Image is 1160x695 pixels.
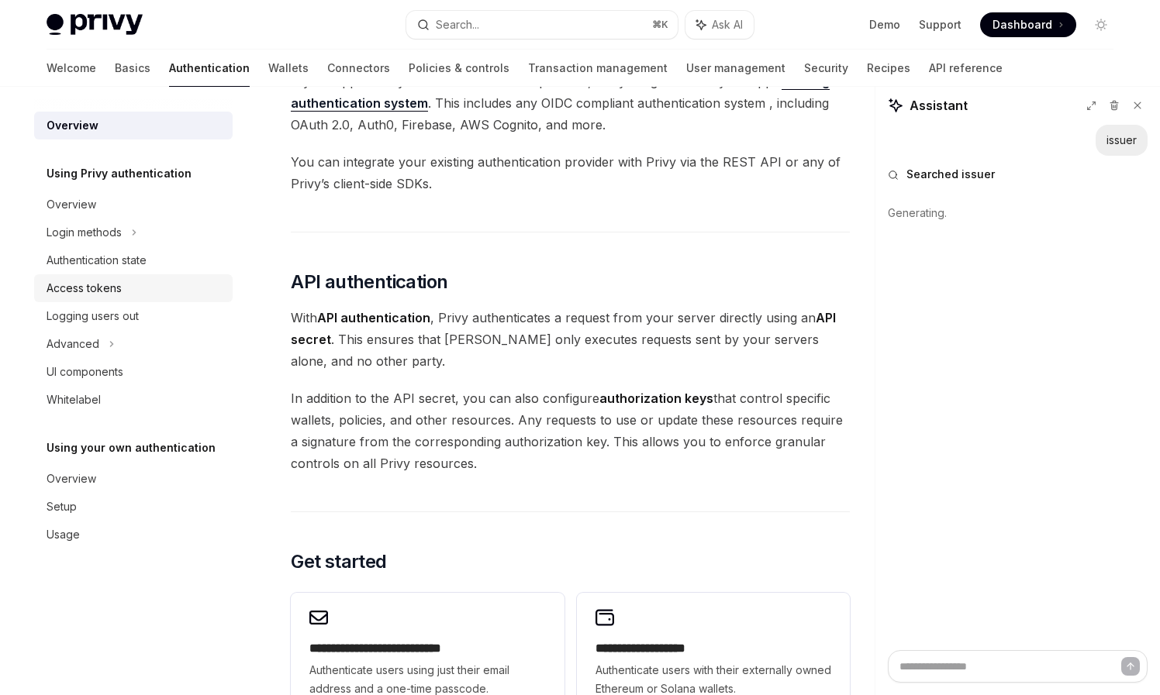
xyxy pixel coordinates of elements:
a: Authentication [169,50,250,87]
a: Whitelabel [34,386,233,414]
div: Overview [47,470,96,488]
a: Transaction management [528,50,668,87]
button: Toggle dark mode [1089,12,1113,37]
a: Recipes [867,50,910,87]
button: Search...⌘K [406,11,678,39]
a: API reference [929,50,1003,87]
a: Basics [115,50,150,87]
a: Setup [34,493,233,521]
div: Access tokens [47,279,122,298]
a: Overview [34,112,233,139]
a: Dashboard [980,12,1076,37]
span: With , Privy authenticates a request from your server directly using an . This ensures that [PERS... [291,307,850,372]
span: ⌘ K [652,19,668,31]
a: Access tokens [34,274,233,302]
a: Support [919,17,961,33]
a: Security [804,50,848,87]
div: Authentication state [47,251,147,270]
div: Search... [436,15,479,34]
h5: Using your own authentication [47,439,216,457]
a: Policies & controls [409,50,509,87]
span: API authentication [291,270,447,294]
div: Overview [47,116,98,135]
span: Searched issuer [906,167,995,182]
a: Connectors [327,50,390,87]
a: UI components [34,358,233,386]
div: Usage [47,525,80,544]
a: Wallets [268,50,309,87]
button: Searched issuer [888,167,1148,182]
span: Ask AI [712,17,743,33]
h5: Using Privy authentication [47,164,192,183]
div: Overview [47,195,96,214]
div: Whitelabel [47,391,101,409]
a: Usage [34,521,233,549]
span: Assistant [910,96,968,115]
button: Send message [1121,657,1140,676]
strong: authorization keys [599,391,713,406]
div: Generating. [888,193,1148,233]
a: Authentication state [34,246,233,274]
span: Get started [291,549,386,574]
span: Dashboard [993,17,1052,33]
a: Welcome [47,50,96,87]
span: You can integrate your existing authentication provider with Privy via the REST API or any of Pri... [291,151,850,194]
div: UI components [47,363,123,381]
div: Advanced [47,335,99,353]
img: light logo [47,14,143,36]
strong: API authentication [317,310,430,325]
button: Ask AI [685,11,754,39]
div: Logging users out [47,307,139,325]
a: Logging users out [34,302,233,330]
span: If your app already has an authentication provider, Privy integrates with your app’s . This inclu... [291,71,850,136]
div: Login methods [47,223,122,242]
div: issuer [1106,132,1137,148]
a: Demo [869,17,900,33]
a: Overview [34,465,233,493]
a: User management [686,50,785,87]
div: Setup [47,497,77,516]
span: In addition to the API secret, you can also configure that control specific wallets, policies, an... [291,387,850,474]
a: Overview [34,191,233,218]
